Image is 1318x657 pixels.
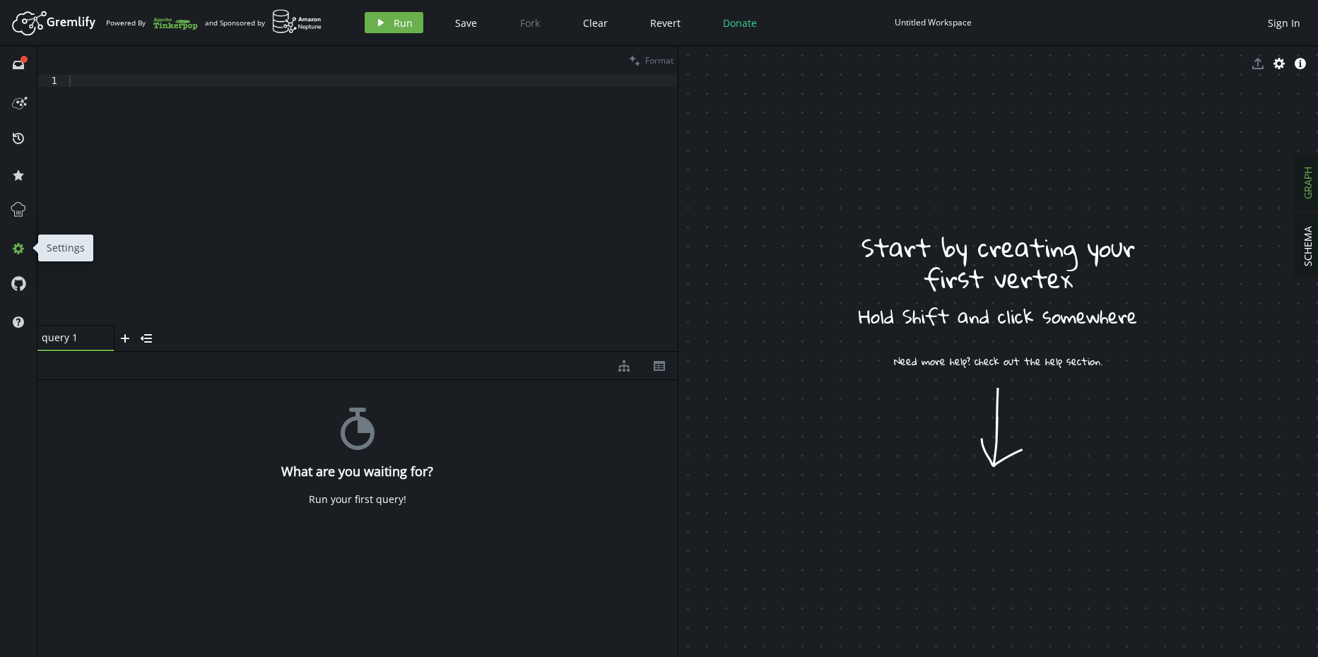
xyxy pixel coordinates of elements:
[445,12,488,33] button: Save
[106,11,198,35] div: Powered By
[1261,12,1307,33] button: Sign In
[1301,167,1314,199] span: GRAPH
[650,16,681,30] span: Revert
[895,17,972,28] div: Untitled Workspace
[42,331,98,344] span: query 1
[309,493,406,506] div: Run your first query!
[38,235,93,261] div: Settings
[455,16,477,30] span: Save
[640,12,691,33] button: Revert
[37,75,66,87] div: 1
[712,12,767,33] button: Donate
[1301,226,1314,266] span: SCHEMA
[281,464,433,479] h4: What are you waiting for?
[625,46,678,75] button: Format
[272,9,322,34] img: AWS Neptune
[645,54,673,66] span: Format
[509,12,551,33] button: Fork
[205,9,322,36] div: and Sponsored by
[572,12,618,33] button: Clear
[1268,16,1300,30] span: Sign In
[365,12,423,33] button: Run
[723,16,757,30] span: Donate
[394,16,413,30] span: Run
[520,16,540,30] span: Fork
[583,16,608,30] span: Clear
